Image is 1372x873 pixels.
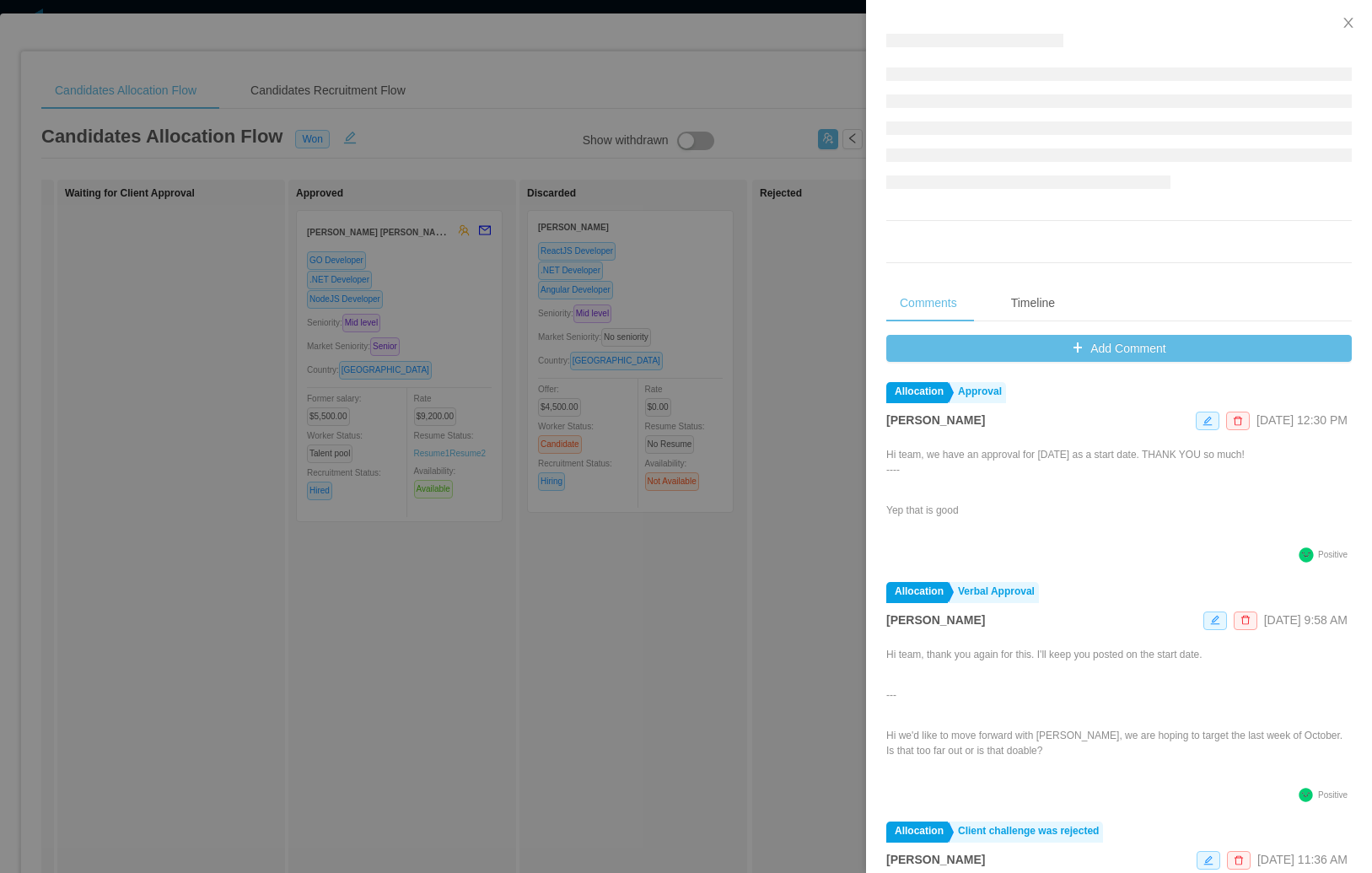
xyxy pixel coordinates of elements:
[1318,790,1348,800] span: Positive
[886,853,985,866] strong: [PERSON_NAME]
[1234,855,1244,865] i: icon: delete
[886,582,948,603] a: Allocation
[1203,855,1213,865] i: icon: edit
[886,335,1352,362] button: icon: plusAdd Comment
[1203,416,1213,426] i: icon: edit
[1318,550,1348,559] span: Positive
[1264,613,1348,627] span: [DATE] 9:58 AM
[886,413,985,427] strong: [PERSON_NAME]
[886,447,1245,477] p: Hi team, we have an approval for [DATE] as a start date. THANK YOU so much! ----
[998,284,1068,322] div: Timeline
[886,647,1352,662] p: Hi team, thank you again for this. I'll keep you posted on the start date.
[1210,615,1220,625] i: icon: edit
[886,822,948,843] a: Allocation
[886,728,1352,758] p: Hi we'd like to move forward with [PERSON_NAME], we are hoping to target the last week of October...
[886,284,971,322] div: Comments
[950,382,1006,403] a: Approval
[1257,853,1348,866] span: [DATE] 11:36 AM
[886,503,1245,518] p: Yep that is good
[950,822,1103,843] a: Client challenge was rejected
[950,582,1039,603] a: Verbal Approval
[886,382,948,403] a: Allocation
[886,687,1352,703] p: ---
[1342,16,1355,30] i: icon: close
[1256,413,1348,427] span: [DATE] 12:30 PM
[1233,416,1243,426] i: icon: delete
[1240,615,1251,625] i: icon: delete
[886,613,985,627] strong: [PERSON_NAME]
